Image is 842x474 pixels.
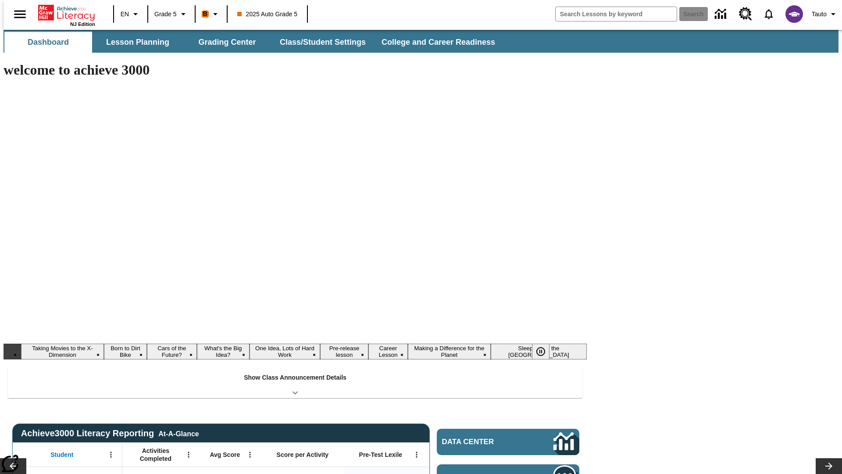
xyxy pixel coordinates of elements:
div: Home [38,3,95,27]
span: Grade 5 [154,10,177,19]
span: 2025 Auto Grade 5 [237,10,298,19]
button: Grade: Grade 5, Select a grade [151,6,192,22]
h1: welcome to achieve 3000 [4,62,587,78]
span: Score per Activity [277,451,329,459]
input: search field [556,7,677,21]
span: Achieve3000 Literacy Reporting [21,428,199,438]
button: Grading Center [183,32,271,53]
button: Slide 4 What's the Big Idea? [197,344,250,359]
button: Open Menu [104,448,118,461]
a: Resource Center, Will open in new tab [734,2,757,26]
div: At-A-Glance [158,428,199,438]
span: Data Center [442,438,524,446]
span: EN [121,10,129,19]
img: avatar image [785,5,803,23]
button: Slide 1 Taking Movies to the X-Dimension [21,344,104,359]
button: Class/Student Settings [273,32,373,53]
a: Notifications [757,3,780,25]
span: NJ Edition [70,22,95,27]
a: Home [38,4,95,22]
button: Slide 8 Making a Difference for the Planet [408,344,491,359]
button: Open Menu [182,448,195,461]
button: Slide 5 One Idea, Lots of Hard Work [250,344,320,359]
div: SubNavbar [4,30,838,53]
span: Tauto [812,10,827,19]
button: Pause [532,344,549,359]
button: Boost Class color is orange. Change class color [198,6,224,22]
span: B [203,8,207,19]
button: College and Career Readiness [375,32,502,53]
button: Slide 3 Cars of the Future? [147,344,197,359]
button: Slide 2 Born to Dirt Bike [104,344,147,359]
div: SubNavbar [4,32,503,53]
button: Open side menu [7,1,33,27]
a: Data Center [437,429,579,455]
span: Pre-Test Lexile [359,451,403,459]
button: Open Menu [243,448,257,461]
button: Slide 9 Sleepless in the Animal Kingdom [491,344,587,359]
button: Slide 6 Pre-release lesson [320,344,368,359]
p: Show Class Announcement Details [244,373,346,382]
button: Open Menu [410,448,423,461]
span: Activities Completed [127,447,185,463]
button: Language: EN, Select a language [117,6,145,22]
button: Dashboard [4,32,92,53]
button: Select a new avatar [780,3,808,25]
div: Pause [532,344,558,359]
button: Lesson carousel, Next [816,458,842,474]
button: Lesson Planning [94,32,182,53]
span: Student [50,451,73,459]
button: Slide 7 Career Lesson [368,344,408,359]
button: Profile/Settings [808,6,842,22]
a: Data Center [710,2,734,26]
span: Avg Score [210,451,240,459]
div: Show Class Announcement Details [8,368,582,398]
